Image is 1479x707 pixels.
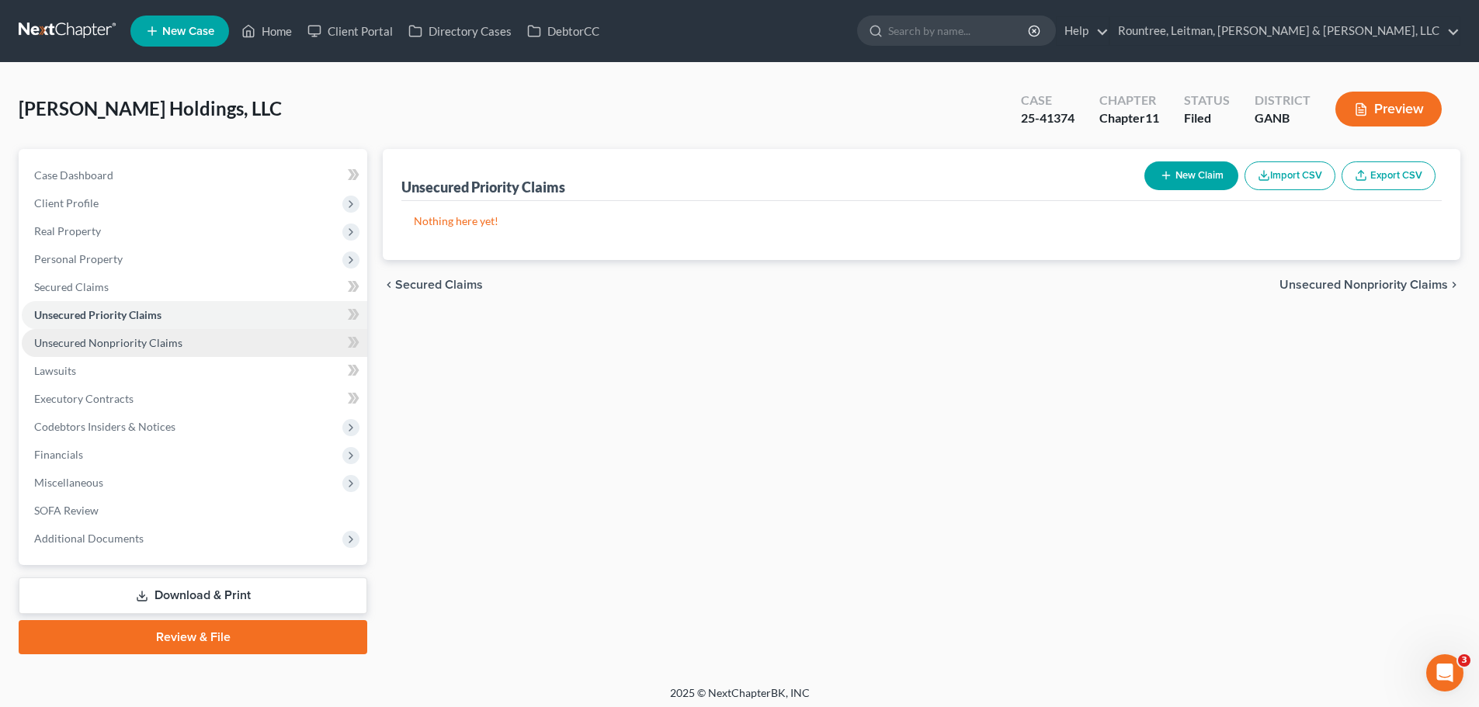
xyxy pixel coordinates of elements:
[22,161,367,189] a: Case Dashboard
[383,279,395,291] i: chevron_left
[1184,109,1230,127] div: Filed
[34,476,103,489] span: Miscellaneous
[34,420,175,433] span: Codebtors Insiders & Notices
[22,357,367,385] a: Lawsuits
[1342,161,1436,190] a: Export CSV
[34,224,101,237] span: Real Property
[888,16,1030,45] input: Search by name...
[234,17,300,45] a: Home
[383,279,483,291] button: chevron_left Secured Claims
[22,497,367,525] a: SOFA Review
[34,504,99,517] span: SOFA Review
[1145,110,1159,125] span: 11
[1458,654,1470,667] span: 3
[34,532,144,545] span: Additional Documents
[401,17,519,45] a: Directory Cases
[1279,279,1460,291] button: Unsecured Nonpriority Claims chevron_right
[300,17,401,45] a: Client Portal
[34,196,99,210] span: Client Profile
[1110,17,1460,45] a: Rountree, Leitman, [PERSON_NAME] & [PERSON_NAME], LLC
[1279,279,1448,291] span: Unsecured Nonpriority Claims
[34,308,161,321] span: Unsecured Priority Claims
[19,577,367,614] a: Download & Print
[34,252,123,265] span: Personal Property
[1021,92,1075,109] div: Case
[34,168,113,182] span: Case Dashboard
[34,336,182,349] span: Unsecured Nonpriority Claims
[1426,654,1463,691] iframe: Intercom live chat
[19,97,282,120] span: [PERSON_NAME] Holdings, LLC
[401,178,565,196] div: Unsecured Priority Claims
[1184,92,1230,109] div: Status
[22,301,367,329] a: Unsecured Priority Claims
[22,385,367,413] a: Executory Contracts
[395,279,483,291] span: Secured Claims
[1255,92,1311,109] div: District
[162,26,214,37] span: New Case
[34,364,76,377] span: Lawsuits
[1144,161,1238,190] button: New Claim
[19,620,367,654] a: Review & File
[1255,109,1311,127] div: GANB
[34,392,134,405] span: Executory Contracts
[22,273,367,301] a: Secured Claims
[519,17,607,45] a: DebtorCC
[1021,109,1075,127] div: 25-41374
[1448,279,1460,291] i: chevron_right
[1099,109,1159,127] div: Chapter
[34,448,83,461] span: Financials
[22,329,367,357] a: Unsecured Nonpriority Claims
[1057,17,1109,45] a: Help
[34,280,109,293] span: Secured Claims
[1245,161,1335,190] button: Import CSV
[414,213,1429,229] p: Nothing here yet!
[1099,92,1159,109] div: Chapter
[1335,92,1442,126] button: Preview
